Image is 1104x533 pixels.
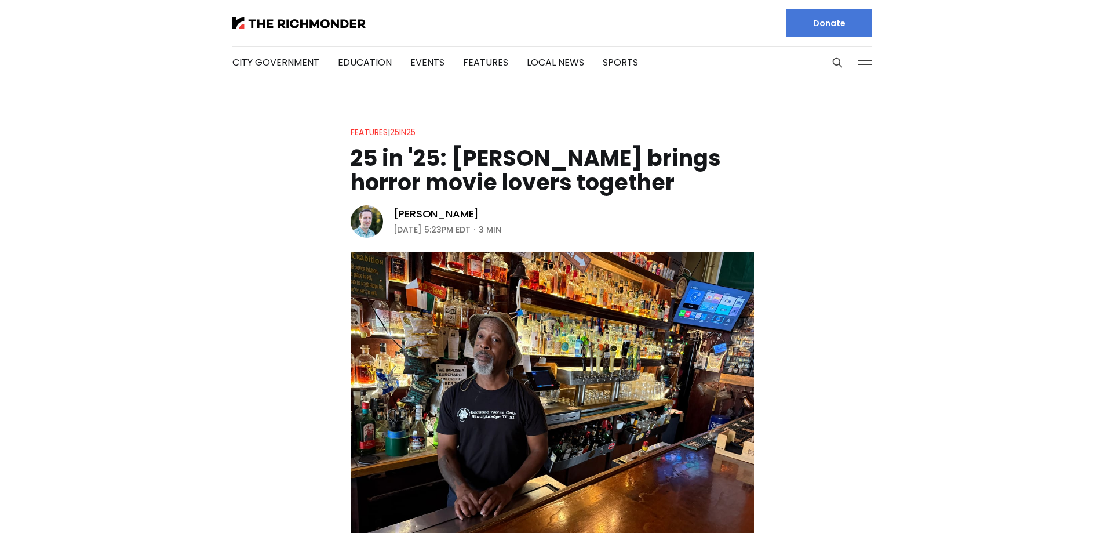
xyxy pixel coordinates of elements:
img: The Richmonder [232,17,366,29]
a: [PERSON_NAME] [393,207,479,221]
a: Sports [603,56,638,69]
span: 3 min [479,223,501,237]
a: Events [410,56,444,69]
a: Features [351,126,388,138]
h1: 25 in '25: [PERSON_NAME] brings horror movie lovers together [351,146,754,195]
button: Search this site [829,54,846,71]
iframe: portal-trigger [1006,476,1104,533]
a: Features [463,56,508,69]
a: 25in25 [390,126,416,138]
div: | [351,125,416,139]
time: [DATE] 5:23PM EDT [393,223,471,237]
img: Michael Phillips [351,205,383,238]
a: Donate [786,9,872,37]
a: Local News [527,56,584,69]
a: City Government [232,56,319,69]
a: Education [338,56,392,69]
